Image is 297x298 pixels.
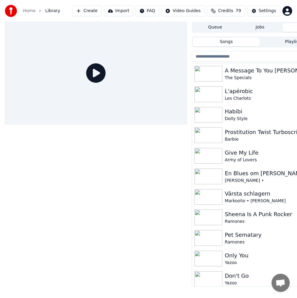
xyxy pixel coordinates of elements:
span: Library [45,8,60,14]
button: Queue [193,23,238,32]
button: Create [72,5,102,16]
button: Video Guides [161,5,204,16]
button: Settings [248,5,280,16]
button: Jobs [238,23,282,32]
button: Songs [193,38,260,46]
a: Home [23,8,35,14]
img: youka [5,5,17,17]
button: Credits79 [207,5,245,16]
span: Credits [218,8,233,14]
a: Öppna chatt [272,274,290,292]
div: Settings [259,8,276,14]
nav: breadcrumb [23,8,60,14]
button: Import [104,5,133,16]
span: 79 [236,8,241,14]
button: FAQ [136,5,159,16]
